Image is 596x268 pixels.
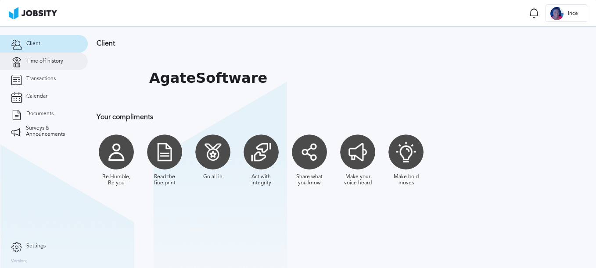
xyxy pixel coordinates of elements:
div: Make your voice heard [342,174,373,186]
div: Be Humble, Be you [101,174,132,186]
div: Act with integrity [246,174,276,186]
button: IIrice [546,4,587,22]
span: Documents [26,111,54,117]
h3: Client [97,39,573,47]
span: Client [26,41,40,47]
div: Go all in [203,174,223,180]
span: Surveys & Announcements [26,125,77,138]
div: Read the fine print [149,174,180,186]
img: ab4bad089aa723f57921c736e9817d99.png [9,7,57,19]
div: Share what you know [294,174,325,186]
span: Time off history [26,58,63,64]
h1: AgateSoftware [149,70,267,86]
div: I [550,7,564,20]
h3: Your compliments [97,113,573,121]
span: Settings [26,243,46,249]
span: Calendar [26,93,47,99]
div: Make bold moves [391,174,421,186]
label: Version: [11,259,27,264]
span: Transactions [26,76,56,82]
span: Irice [564,11,582,17]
